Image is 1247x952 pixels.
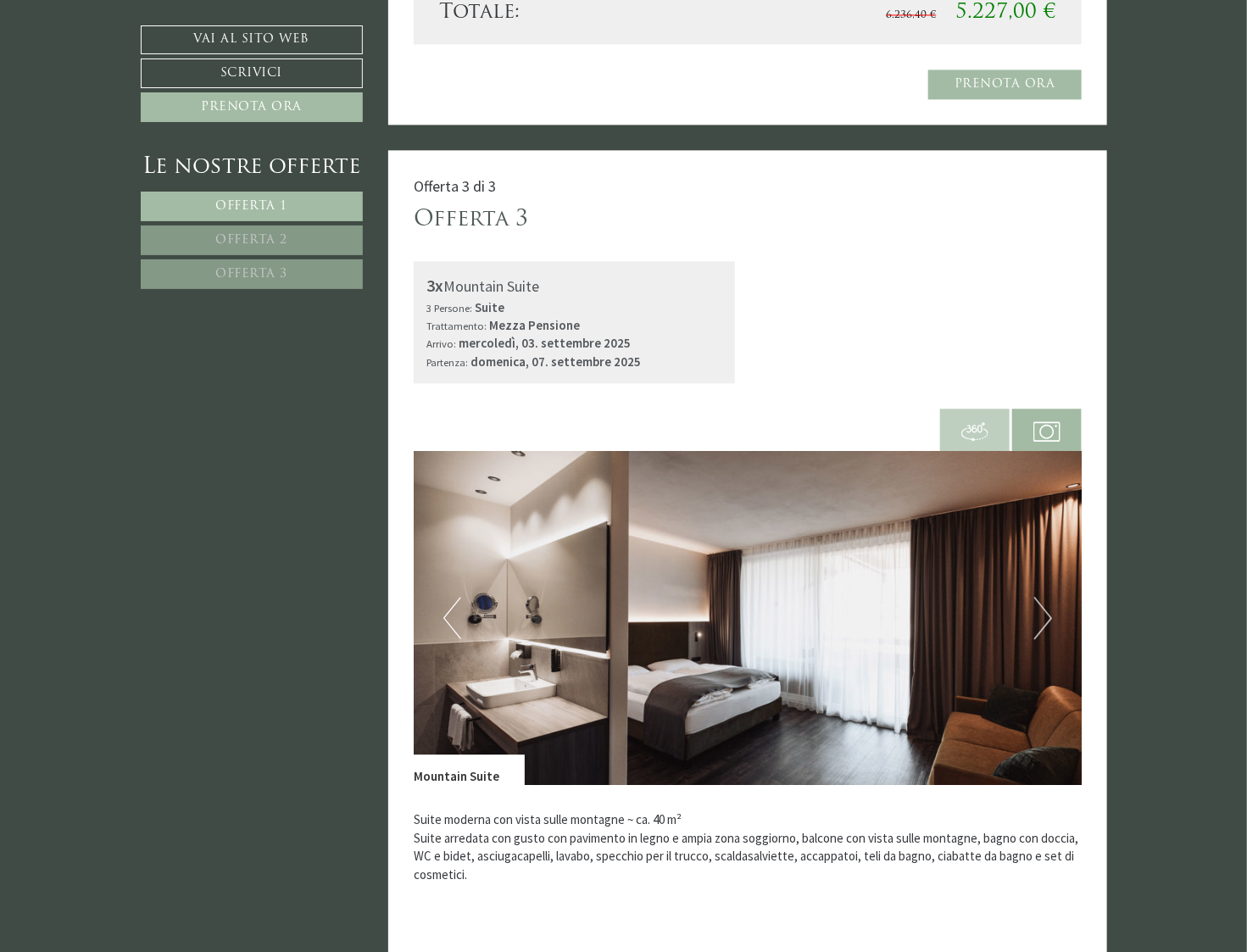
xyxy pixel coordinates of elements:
span: Offerta 2 [215,234,287,247]
span: Offerta 3 [215,268,287,281]
b: Suite [475,299,504,315]
a: Prenota ora [141,92,363,122]
img: image [414,451,1082,785]
div: Montis – Active Nature Spa [25,48,225,61]
small: 3 Persone: [426,301,472,315]
a: Vai al sito web [141,25,363,54]
b: mercoledì, 03. settembre 2025 [459,335,631,351]
div: [DATE] [306,13,363,40]
img: 360-grad.svg [961,418,988,445]
a: Scrivici [141,58,363,88]
span: 6.236,40 € [887,10,937,20]
b: Mezza Pensione [489,317,580,333]
div: Mountain Suite [426,274,722,298]
span: Offerta 3 di 3 [414,176,496,196]
span: 5.227,00 € [956,3,1056,23]
small: 08:31 [25,79,225,90]
b: 3x [426,275,443,296]
img: camera.svg [1033,418,1061,445]
a: Prenota ora [928,70,1082,99]
small: Partenza: [426,355,468,369]
button: Previous [443,597,461,639]
span: Offerta 1 [215,200,287,213]
button: Invia [576,447,669,476]
small: Arrivo: [426,337,456,350]
div: Buon giorno, come possiamo aiutarla? [13,45,233,93]
b: domenica, 07. settembre 2025 [470,354,641,370]
div: Offerta 3 [414,204,528,236]
div: Le nostre offerte [141,152,363,183]
button: Next [1034,597,1052,639]
div: Mountain Suite [414,754,525,785]
small: Trattamento: [426,319,487,332]
p: Suite moderna con vista sulle montagne ~ ca. 40 m² Suite arredata con gusto con pavimento in legn... [414,810,1082,901]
